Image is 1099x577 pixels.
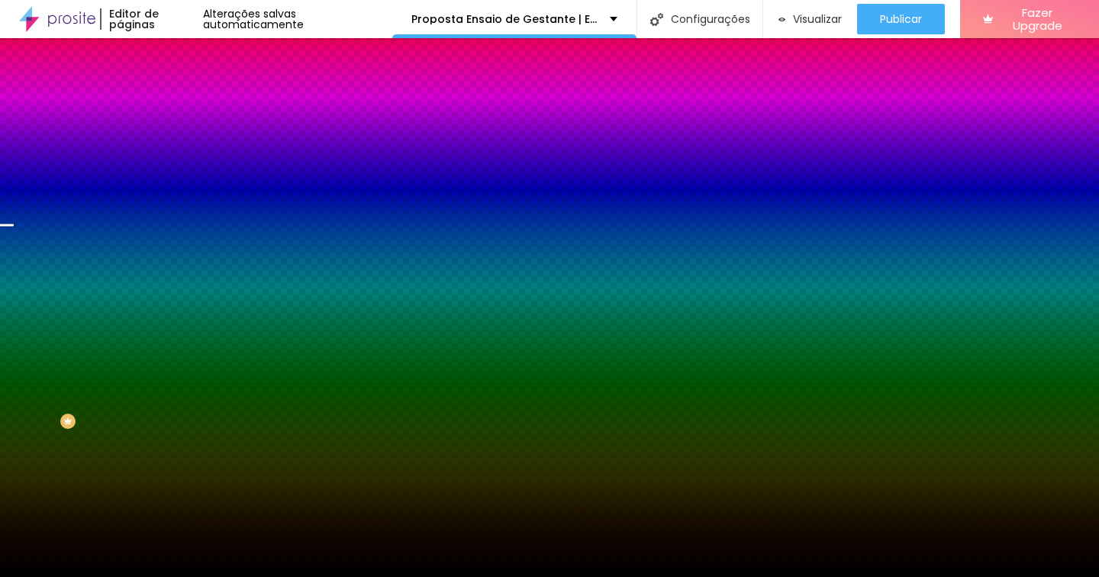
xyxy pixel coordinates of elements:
span: Publicar [880,13,922,25]
span: Fazer Upgrade [999,6,1076,33]
span: Visualizar [793,13,842,25]
button: Publicar [857,4,945,34]
button: Visualizar [763,4,856,34]
img: Icone [650,13,663,26]
div: Editor de páginas [100,8,204,30]
div: Alterações salvas automaticamente [203,8,392,30]
img: view-1.svg [778,13,785,26]
p: Proposta Ensaio de Gestante | Estúdio Fotógrafo de Emoções [411,14,598,24]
